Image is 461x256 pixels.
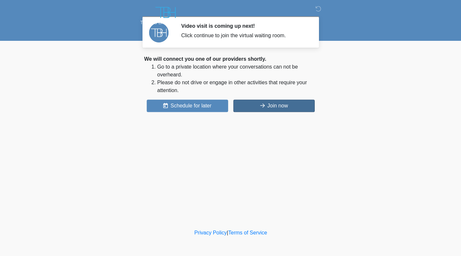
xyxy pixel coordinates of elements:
[157,79,317,94] li: Please do not drive or engage in other activities that require your attention.
[194,230,227,235] a: Privacy Policy
[181,32,307,40] div: Click continue to join the virtual waiting room.
[149,23,168,42] img: Agent Avatar
[227,230,228,235] a: |
[228,230,267,235] a: Terms of Service
[137,5,193,26] img: Taking Back Health Infusions Logo
[157,63,317,79] li: Go to a private location where your conversations can not be overheard.
[233,100,314,112] button: Join now
[144,55,317,63] div: We will connect you one of our providers shortly.
[147,100,228,112] button: Schedule for later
